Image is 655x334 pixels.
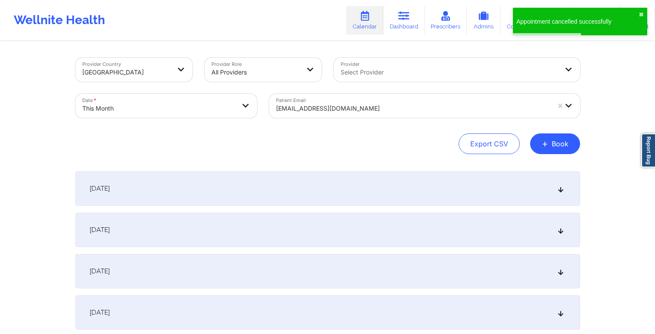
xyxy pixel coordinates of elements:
span: [DATE] [90,226,110,234]
a: Report Bug [641,133,655,167]
span: [DATE] [90,308,110,317]
div: [GEOGRAPHIC_DATA] [82,63,171,82]
a: Prescribers [425,6,467,34]
div: This Month [82,99,236,118]
div: All Providers [211,63,300,82]
div: [EMAIL_ADDRESS][DOMAIN_NAME] [276,99,550,118]
div: Appointment cancelled successfully [516,17,639,26]
span: [DATE] [90,184,110,193]
span: [DATE] [90,267,110,275]
a: Dashboard [383,6,425,34]
button: close [639,11,644,18]
button: +Book [530,133,580,154]
a: Coaches [500,6,536,34]
button: Export CSV [459,133,520,154]
a: Calendar [346,6,383,34]
a: Admins [467,6,500,34]
span: + [542,141,548,146]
